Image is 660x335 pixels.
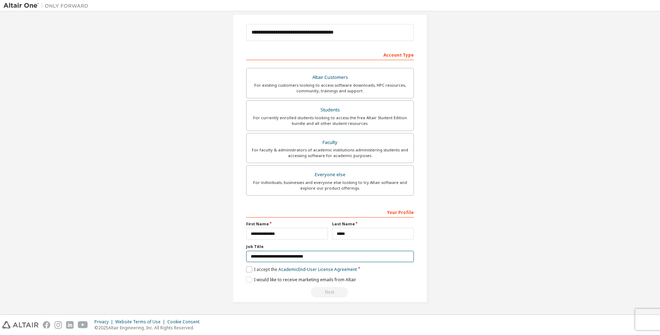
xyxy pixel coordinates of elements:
[278,266,357,272] a: Academic End-User License Agreement
[246,287,414,298] div: Read and acccept EULA to continue
[2,321,39,329] img: altair_logo.svg
[251,115,409,126] div: For currently enrolled students looking to access the free Altair Student Edition bundle and all ...
[43,321,50,329] img: facebook.svg
[246,277,356,283] label: I would like to receive marketing emails from Altair
[246,221,328,227] label: First Name
[246,266,357,272] label: I accept the
[251,147,409,158] div: For faculty & administrators of academic institutions administering students and accessing softwa...
[94,325,204,331] p: © 2025 Altair Engineering, Inc. All Rights Reserved.
[251,73,409,82] div: Altair Customers
[167,319,204,325] div: Cookie Consent
[4,2,92,9] img: Altair One
[246,244,414,249] label: Job Title
[251,180,409,191] div: For individuals, businesses and everyone else looking to try Altair software and explore our prod...
[66,321,74,329] img: linkedin.svg
[251,105,409,115] div: Students
[246,206,414,218] div: Your Profile
[115,319,167,325] div: Website Terms of Use
[94,319,115,325] div: Privacy
[332,221,414,227] label: Last Name
[78,321,88,329] img: youtube.svg
[251,138,409,148] div: Faculty
[246,49,414,60] div: Account Type
[251,170,409,180] div: Everyone else
[251,82,409,94] div: For existing customers looking to access software downloads, HPC resources, community, trainings ...
[54,321,62,329] img: instagram.svg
